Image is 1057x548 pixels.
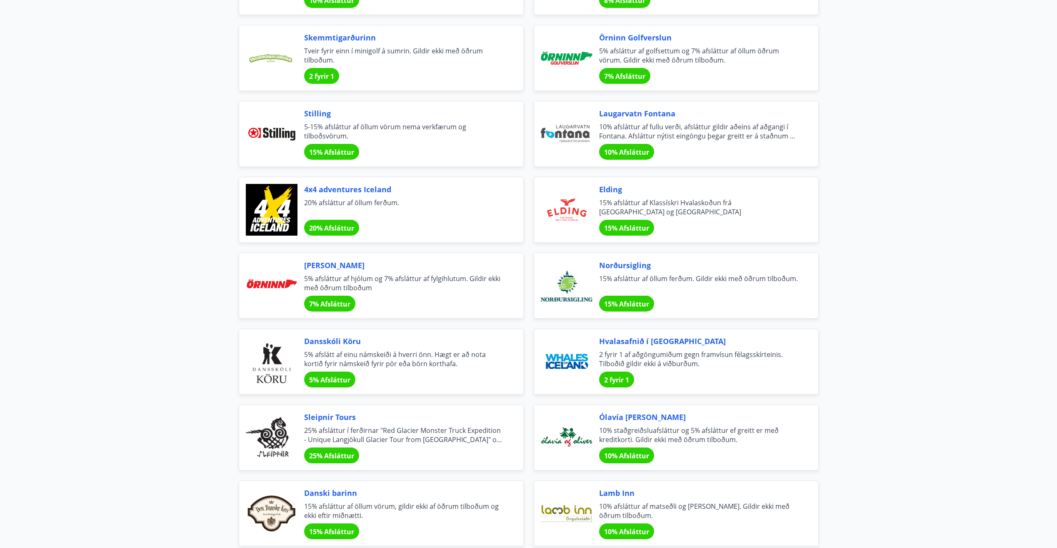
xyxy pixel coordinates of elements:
[599,32,798,43] span: Örninn Golfverslun
[304,122,503,141] span: 5-15% afsláttur af öllum vörum nema verkfærum og tilboðsvörum.
[304,336,503,347] span: Dansskóli Köru
[604,72,645,81] span: 7% Afsláttur
[599,502,798,520] span: 10% afsláttur af matseðli og [PERSON_NAME]. Gildir ekki með öðrum tilboðum.
[604,148,649,157] span: 10% Afsláttur
[304,184,503,195] span: 4x4 adventures Iceland
[309,527,354,536] span: 15% Afsláttur
[599,336,798,347] span: Hvalasafnið í [GEOGRAPHIC_DATA]
[304,502,503,520] span: 15% afsláttur af öllum vörum, gildir ekki af öðrum tilboðum og ekki eftir miðnætti.
[599,412,798,422] span: Ólavía [PERSON_NAME]
[599,260,798,271] span: Norðursigling
[304,260,503,271] span: [PERSON_NAME]
[304,46,503,65] span: Tveir fyrir einn í minigolf á sumrin. Gildir ekki með öðrum tilboðum.
[304,32,503,43] span: Skemmtigarðurinn
[604,375,629,385] span: 2 fyrir 1
[304,412,503,422] span: Sleipnir Tours
[604,451,649,460] span: 10% Afsláttur
[304,426,503,444] span: 25% afsláttur í ferðirnar "Red Glacier Monster Truck Expedition - Unique Langjökull Glacier Tour ...
[304,274,503,292] span: 5% afsláttur af hjólum og 7% afsláttur af fylgihlutum. Gildir ekki með öðrum tilboðum
[304,108,503,119] span: Stilling
[599,184,798,195] span: Elding
[604,299,649,309] span: 15% Afsláttur
[309,299,350,309] span: 7% Afsláttur
[599,426,798,444] span: 10% staðgreiðsluafsláttur og 5% afsláttur ef greitt er með kreditkorti. Gildir ekki með öðrum til...
[304,488,503,498] span: Danski barinn
[304,350,503,368] span: 5% afslátt af einu námskeiði á hverri önn. Hægt er að nota kortið fyrir námskeið fyrir pör eða bö...
[599,274,798,292] span: 15% afsláttur af öllum ferðum. Gildir ekki með öðrum tilboðum.
[309,375,350,385] span: 5% Afsláttur
[599,108,798,119] span: Laugarvatn Fontana
[599,488,798,498] span: Lamb Inn
[599,198,798,216] span: 15% afsláttur af Klassískri Hvalaskoðun frá [GEOGRAPHIC_DATA] og [GEOGRAPHIC_DATA]
[604,527,649,536] span: 10% Afsláttur
[309,451,354,460] span: 25% Afsláttur
[604,224,649,233] span: 15% Afsláttur
[599,350,798,368] span: 2 fyrir 1 af aðgöngumiðum gegn framvísun félagsskírteinis. Tilboðið gildir ekki á viðburðum.
[599,46,798,65] span: 5% afsláttur af golfsettum og 7% afsláttur af öllum öðrum vörum. Gildir ekki með öðrum tilboðum.
[599,122,798,141] span: 10% afsláttur af fullu verði, afsláttur gildir aðeins af aðgangi í Fontana. Afsláttur nýtist eing...
[309,224,354,233] span: 20% Afsláttur
[304,198,503,216] span: 20% afsláttur af öllum ferðum.
[309,72,334,81] span: 2 fyrir 1
[309,148,354,157] span: 15% Afsláttur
